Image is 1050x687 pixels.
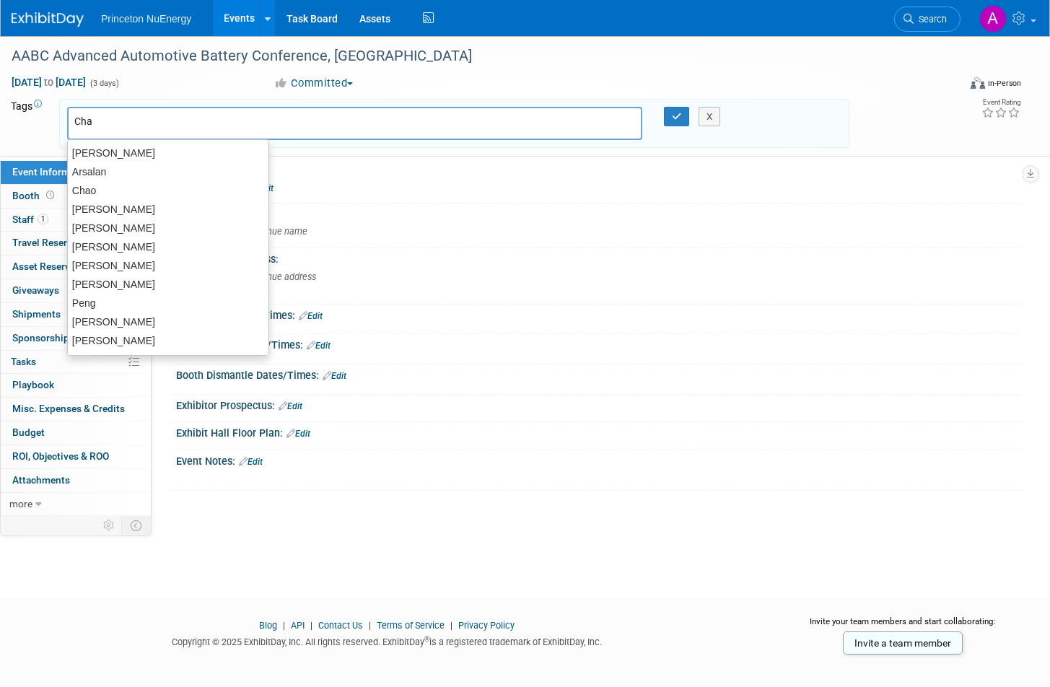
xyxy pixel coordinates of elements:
span: Attachments [12,474,70,486]
div: [PERSON_NAME] [68,200,268,219]
div: [PERSON_NAME] [68,350,268,369]
a: Attachments [1,469,151,492]
div: [PERSON_NAME] [68,275,268,294]
div: Booth Dismantle Dates/Times: [176,364,1021,383]
td: Personalize Event Tab Strip [97,516,122,535]
span: Sponsorships [12,332,74,343]
a: Edit [323,371,346,381]
a: Terms of Service [377,620,445,631]
button: Committed [269,76,359,91]
a: Invite a team member [843,631,963,655]
div: [PERSON_NAME] [68,331,268,350]
div: Copyright © 2025 ExhibitDay, Inc. All rights reserved. ExhibitDay is a registered trademark of Ex... [11,632,764,649]
div: [PERSON_NAME] [68,237,268,256]
div: Exhibit Hall Floor Plan: [176,422,1021,441]
a: Privacy Policy [458,620,515,631]
a: ROI, Objectives & ROO [1,445,151,468]
a: Staff1 [1,209,151,232]
a: Tasks [1,351,151,374]
div: Chao [68,181,268,200]
a: Asset Reservations [1,255,151,279]
div: Event Format [871,75,1021,97]
a: Budget [1,421,151,445]
a: Sponsorships [1,327,151,350]
div: Exhibit Hall Dates/Times: [176,305,1021,323]
div: Peng [68,294,268,312]
a: API [291,620,305,631]
a: Contact Us [318,620,363,631]
div: In-Person [987,78,1021,89]
div: Booth Set-up Dates/Times: [176,334,1021,353]
img: Format-Inperson.png [971,77,985,89]
a: Misc. Expenses & Credits [1,398,151,421]
a: Edit [279,401,302,411]
span: Asset Reservations [12,261,98,272]
a: Booth [1,185,151,208]
span: Event Information [12,166,93,178]
span: Travel Reservations [12,237,100,248]
button: X [699,107,721,127]
td: Toggle Event Tabs [122,516,152,535]
div: [PERSON_NAME] [68,144,268,162]
div: Event Rating [981,99,1020,106]
input: Type tag and hit enter [74,114,276,128]
span: | [279,620,289,631]
a: more [1,493,151,516]
a: Edit [286,429,310,439]
div: Event Venue Name: [176,204,1021,222]
span: to [42,76,56,88]
span: Booth not reserved yet [43,190,57,201]
td: Tags [11,99,46,148]
span: Budget [12,426,45,438]
div: [PERSON_NAME] [68,256,268,275]
img: Arsalan Khan [979,5,1007,32]
a: Search [894,6,961,32]
span: (3 days) [89,79,119,88]
img: ExhibitDay [12,12,84,27]
span: Booth [12,190,57,201]
div: Invite your team members and start collaborating: [785,616,1022,637]
div: Event Venue Address: [176,248,1021,266]
span: Playbook [12,379,54,390]
div: Exhibitor Prospectus: [176,395,1021,413]
span: ROI, Objectives & ROO [12,450,109,462]
div: Event Website: [176,177,1021,196]
a: Event Information [1,161,151,184]
div: [PERSON_NAME] [68,219,268,237]
span: Giveaways [12,284,59,296]
span: 1 [38,214,48,224]
a: Travel Reservations [1,232,151,255]
span: | [365,620,375,631]
div: AABC Advanced Automotive Battery Conference, [GEOGRAPHIC_DATA] [6,43,935,69]
span: | [307,620,316,631]
a: Edit [239,457,263,467]
span: [DATE] [DATE] [11,76,87,89]
a: Edit [299,311,323,321]
sup: ® [424,635,429,643]
a: Giveaways [1,279,151,302]
span: Shipments [12,308,61,320]
a: Edit [307,341,331,351]
span: Staff [12,214,48,225]
a: Blog [259,620,277,631]
a: Shipments [1,303,151,326]
span: Princeton NuEnergy [101,13,191,25]
a: Playbook [1,374,151,397]
span: | [447,620,456,631]
div: Event Notes: [176,450,1021,469]
div: Arsalan [68,162,268,181]
span: Misc. Expenses & Credits [12,403,125,414]
div: [PERSON_NAME] [68,312,268,331]
span: Search [914,14,947,25]
span: more [9,498,32,509]
span: Tasks [11,356,36,367]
